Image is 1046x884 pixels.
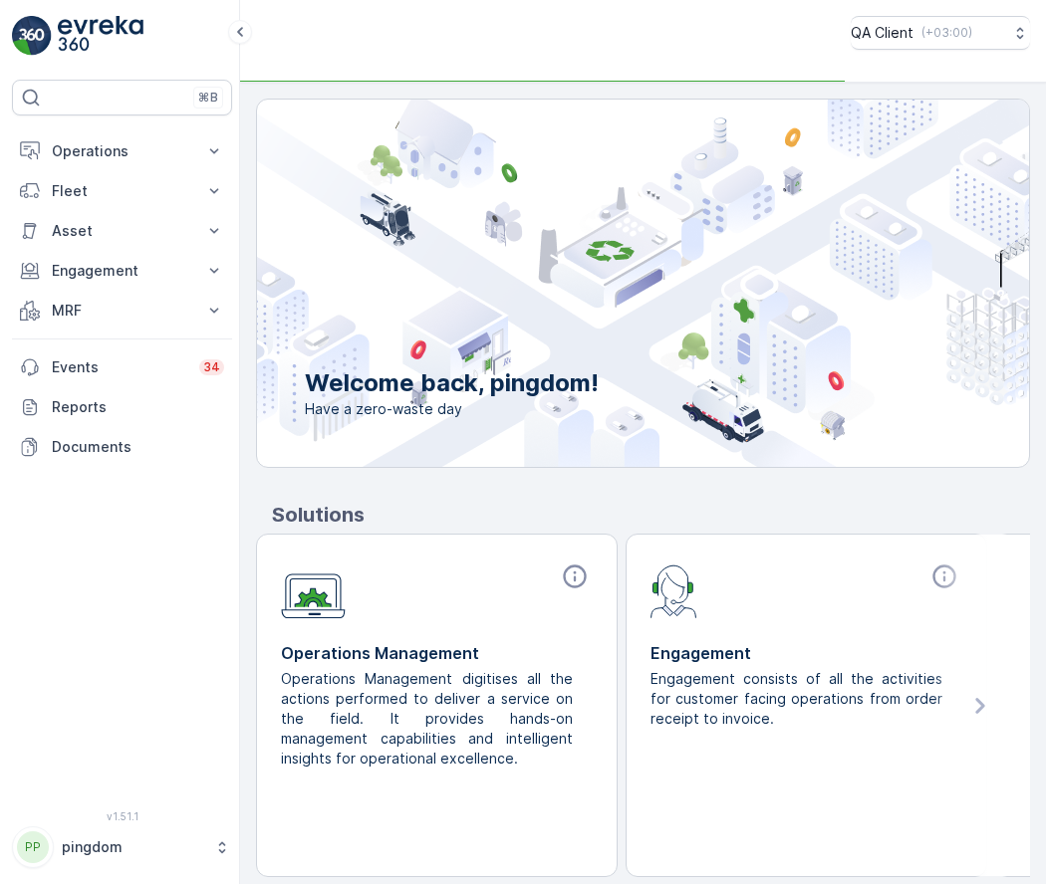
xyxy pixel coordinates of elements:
img: module-icon [651,562,697,618]
button: Asset [12,211,232,251]
p: ( +03:00 ) [921,25,972,41]
p: Operations Management [281,641,593,665]
p: Reports [52,397,224,417]
p: Engagement [52,261,192,281]
button: Fleet [12,171,232,211]
span: Have a zero-waste day [305,399,599,419]
p: Solutions [272,500,1030,530]
p: ⌘B [198,90,218,106]
p: Fleet [52,181,192,201]
button: MRF [12,291,232,331]
img: logo [12,16,52,56]
button: Engagement [12,251,232,291]
p: 34 [203,359,220,375]
img: module-icon [281,562,346,619]
button: Operations [12,131,232,171]
p: Documents [52,437,224,457]
p: Welcome back, pingdom! [305,367,599,399]
img: logo_light-DOdMpM7g.png [58,16,143,56]
span: v 1.51.1 [12,810,232,822]
p: Engagement [651,641,962,665]
a: Reports [12,387,232,427]
p: Asset [52,221,192,241]
a: Events34 [12,347,232,387]
p: pingdom [62,837,204,857]
button: PPpingdom [12,826,232,868]
p: QA Client [851,23,914,43]
img: city illustration [167,100,1029,467]
p: Operations Management digitises all the actions performed to deliver a service on the field. It p... [281,669,577,769]
p: Operations [52,141,192,161]
a: Documents [12,427,232,467]
button: QA Client(+03:00) [851,16,1030,50]
p: MRF [52,301,192,321]
p: Engagement consists of all the activities for customer facing operations from order receipt to in... [651,669,946,729]
p: Events [52,357,187,377]
div: PP [17,831,49,863]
